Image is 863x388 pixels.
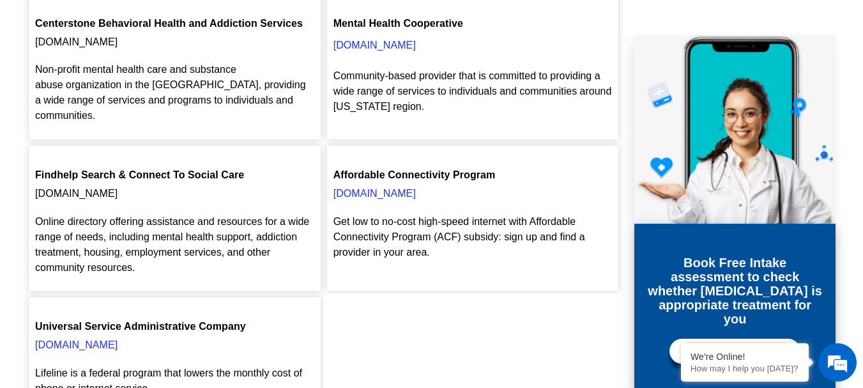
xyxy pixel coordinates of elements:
div: We're Online! [691,352,799,362]
span: We're online! [74,114,176,243]
h3: Book Free Intake assessment to check whether [MEDICAL_DATA] is appropriate treatment for you [647,256,823,326]
figcaption: Affordable Connectivity Program [333,168,613,182]
div: Minimize live chat window [210,6,240,37]
figcaption: Findhelp Search & Connect To Social Care [35,168,314,182]
p: Online directory offering assistance and resources for a wide range of needs, including mental he... [35,214,314,275]
p: Non-profit mental health care and substance abuse organization in the [GEOGRAPHIC_DATA], providin... [35,62,314,123]
a: Start Assessment [669,339,800,364]
p: How may I help you today? [691,364,799,373]
a: [DOMAIN_NAME] [333,40,416,50]
div: Chat with us now [86,67,234,84]
div: Navigation go back [14,66,33,85]
a: [DOMAIN_NAME] [35,339,118,350]
p: Get low to no-cost high-speed internet with Affordable Connectivity Program (ACF) subsidy: sign u... [333,214,613,260]
figcaption: Centerstone Behavioral Health and Addiction Services [35,17,314,31]
img: Online Suboxone Treatment - Opioid Addiction Treatment using phone [634,35,836,225]
figcaption: Universal Service Administrative Company [35,320,314,334]
textarea: Type your message and hit 'Enter' [6,255,243,300]
a: [DOMAIN_NAME] [333,188,416,199]
p: [DOMAIN_NAME] [35,34,314,50]
p: [DOMAIN_NAME] [35,185,314,201]
p: Community-based provider that is committed to providing a wide range of services to individuals a... [333,68,613,114]
figcaption: Mental Health Cooperative [333,17,613,31]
